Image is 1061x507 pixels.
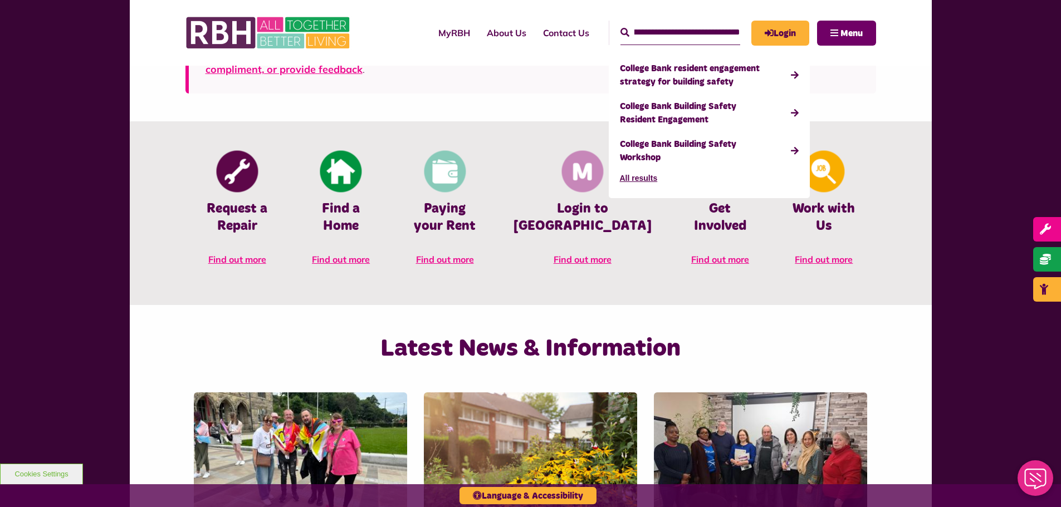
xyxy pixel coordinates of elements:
[514,200,652,235] h4: Login to [GEOGRAPHIC_DATA]
[208,254,266,265] span: Find out more
[620,21,740,45] input: Search
[185,149,289,277] a: Report Repair Request a Repair Find out more
[554,254,612,265] span: Find out more
[300,333,761,365] h2: Latest News & Information
[691,254,749,265] span: Find out more
[306,200,376,235] h4: Find a Home
[620,94,799,132] a: College Bank Building Safety Resident Engagement
[320,151,362,193] img: Find A Home
[289,149,393,277] a: Find A Home Find a Home Find out more
[685,200,755,235] h4: Get Involved
[668,149,772,277] a: Get Involved Get Involved Find out more
[751,21,809,46] a: MyRBH
[803,151,845,193] img: Looking For A Job
[840,29,863,38] span: Menu
[202,200,272,235] h4: Request a Repair
[620,170,658,187] button: All results
[416,254,474,265] span: Find out more
[497,149,668,277] a: Membership And Mutuality Login to [GEOGRAPHIC_DATA] Find out more
[185,11,353,55] img: RBH
[789,200,859,235] h4: Work with Us
[424,151,466,193] img: Pay Rent
[620,132,799,170] a: College Bank Building Safety Workshop
[393,149,496,277] a: Pay Rent Paying your Rent Find out more
[795,254,853,265] span: Find out more
[409,200,480,235] h4: Paying your Rent
[478,18,535,48] a: About Us
[620,56,799,94] a: College Bank resident engagement strategy for building safety
[817,21,876,46] button: Navigation
[535,18,598,48] a: Contact Us
[459,487,596,504] button: Language & Accessibility
[1011,457,1061,507] iframe: Netcall Web Assistant for live chat
[216,151,258,193] img: Report Repair
[561,151,603,193] img: Membership And Mutuality
[772,149,876,277] a: Looking For A Job Work with Us Find out more
[312,254,370,265] span: Find out more
[430,18,478,48] a: MyRBH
